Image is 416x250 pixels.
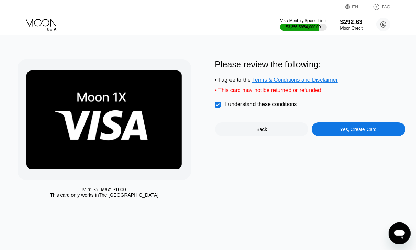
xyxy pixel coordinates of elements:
div: Visa Monthly Spend Limit [280,18,326,23]
div:  [215,101,222,108]
div: $292.63 [340,19,363,26]
div: Min: $ 5 , Max: $ 1000 [82,187,126,192]
div: FAQ [366,3,390,10]
div: $292.63Moon Credit [340,19,363,31]
div: • This card may not be returned or refunded [215,87,405,94]
div: Visa Monthly Spend Limit$3,356.59/$4,000.00 [280,18,326,31]
span: Terms & Conditions and Disclaimer [252,77,338,83]
div: This card only works in The [GEOGRAPHIC_DATA] [50,192,158,198]
div: Back [256,127,267,132]
div: • I agree to the [215,77,405,83]
div: $3,356.59 / $4,000.00 [286,25,321,29]
iframe: Button to launch messaging window [389,222,411,244]
div: EN [345,3,366,10]
div: Moon Credit [340,26,363,31]
div: EN [352,4,358,9]
div: Back [215,122,309,136]
div: FAQ [382,4,390,9]
div: Yes, Create Card [340,127,377,132]
div: I understand these conditions [225,101,297,107]
div: Please review the following: [215,59,405,69]
div: Yes, Create Card [312,122,405,136]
